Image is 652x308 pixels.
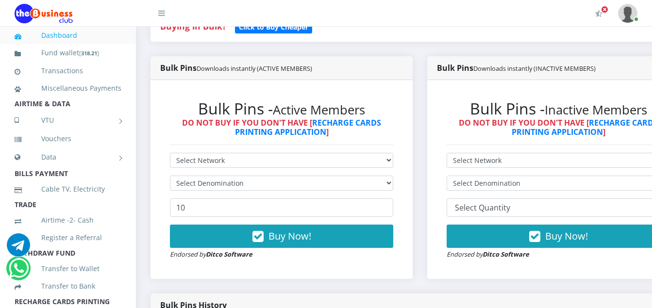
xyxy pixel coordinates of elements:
[170,225,393,248] button: Buy Now!
[595,10,602,17] i: Activate Your Membership
[15,4,73,23] img: Logo
[15,227,121,249] a: Register a Referral
[170,198,393,217] input: Enter Quantity
[545,229,588,243] span: Buy Now!
[197,64,312,73] small: Downloads instantly (ACTIVE MEMBERS)
[15,24,121,47] a: Dashboard
[15,275,121,297] a: Transfer to Bank
[235,20,312,32] a: Click to Buy Cheaper
[447,250,529,259] small: Endorsed by
[170,250,252,259] small: Endorsed by
[235,117,382,137] a: RECHARGE CARDS PRINTING APPLICATION
[160,63,312,73] strong: Bulk Pins
[15,258,121,280] a: Transfer to Wallet
[15,42,121,65] a: Fund wallet[318.21]
[473,64,596,73] small: Downloads instantly (INACTIVE MEMBERS)
[9,264,29,280] a: Chat for support
[601,6,608,13] span: Activate Your Membership
[437,63,596,73] strong: Bulk Pins
[15,128,121,150] a: Vouchers
[268,229,311,243] span: Buy Now!
[7,241,30,257] a: Chat for support
[182,117,381,137] strong: DO NOT BUY IF YOU DON'T HAVE [ ]
[15,60,121,82] a: Transactions
[545,101,647,118] small: Inactive Members
[273,101,365,118] small: Active Members
[81,49,97,57] b: 318.21
[15,145,121,169] a: Data
[15,108,121,132] a: VTU
[15,178,121,200] a: Cable TV, Electricity
[206,250,252,259] strong: Ditco Software
[618,4,637,23] img: User
[15,209,121,231] a: Airtime -2- Cash
[170,99,393,118] h2: Bulk Pins -
[15,77,121,99] a: Miscellaneous Payments
[79,49,99,57] small: [ ]
[483,250,529,259] strong: Ditco Software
